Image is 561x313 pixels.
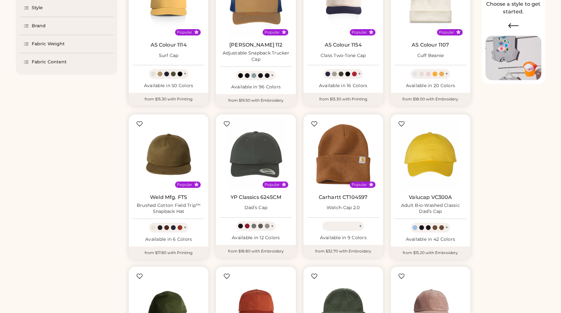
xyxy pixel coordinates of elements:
div: from $18.80 with Embroidery [216,245,296,258]
button: Popular Style [282,30,286,35]
div: Adult Bio-Washed Classic Dad’s Cap [395,202,466,215]
div: Popular [264,30,280,35]
h2: Choose a style to get started. [486,0,541,16]
div: Style [32,5,43,11]
div: + [359,223,362,230]
div: + [445,70,448,77]
div: Available in 6 Colors [133,236,205,243]
div: Class Two-Tone Cap [321,53,366,59]
div: + [358,70,361,77]
div: Cuff Beanie [417,53,444,59]
div: Available in 96 Colors [220,84,292,90]
div: from $15.20 with Embroidery [391,246,470,259]
a: Carhartt CT104597 [319,194,368,201]
button: Popular Style [456,30,461,35]
img: Carhartt CT104597 Watch Cap 2.0 [307,118,379,190]
button: Popular Style [194,182,199,187]
div: Watch Cap 2.0 [327,205,360,211]
div: Dad’s Cap [245,205,267,211]
div: Available in 20 Colors [395,83,466,89]
div: from $15.30 with Printing [129,93,208,105]
div: Available in 9 Colors [307,235,379,241]
a: Weld Mfg. FTS [150,194,187,201]
div: + [445,224,448,231]
div: Popular [352,182,367,187]
div: Brand [32,23,46,29]
div: Popular [177,182,192,187]
div: Popular [439,30,454,35]
div: Fabric Content [32,59,67,65]
div: + [271,223,274,230]
div: Fabric Weight [32,41,65,47]
div: Adjustable Snapback Trucker Cap [220,50,292,63]
a: Valucap VC300A [409,194,452,201]
button: Popular Style [369,30,374,35]
button: Popular Style [369,182,374,187]
div: from $17.80 with Printing [129,246,208,259]
div: Available in 42 Colors [395,236,466,243]
a: AS Colour 1114 [151,42,187,48]
a: AS Colour 1154 [325,42,362,48]
div: Surf Cap [159,53,179,59]
div: from $18.00 with Embroidery [391,93,470,105]
div: Popular [352,30,367,35]
div: Popular [264,182,280,187]
div: + [271,72,274,79]
img: Image of Lisa Congdon Eye Print on T-Shirt and Hat [486,36,541,80]
div: from $19.50 with Embroidery [216,94,296,107]
button: Popular Style [194,30,199,35]
div: + [184,70,186,77]
a: AS Colour 1107 [412,42,449,48]
div: from $32.70 with Embroidery [303,245,383,258]
div: Available in 50 Colors [133,83,205,89]
a: YP Classics 6245CM [231,194,281,201]
img: YP Classics 6245CM Dad’s Cap [220,118,292,190]
div: from $15.30 with Printing [303,93,383,105]
img: Valucap VC300A Adult Bio-Washed Classic Dad’s Cap [395,118,466,190]
div: Brushed Cotton Field Trip™ Snapback Hat [133,202,205,215]
div: Popular [177,30,192,35]
button: Popular Style [282,182,286,187]
div: Available in 12 Colors [220,235,292,241]
iframe: Front Chat [531,284,558,312]
img: Weld Mfg. FTS Brushed Cotton Field Trip™ Snapback Hat [133,118,205,190]
div: Available in 16 Colors [307,83,379,89]
div: + [184,224,186,231]
a: [PERSON_NAME] 112 [229,42,283,48]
